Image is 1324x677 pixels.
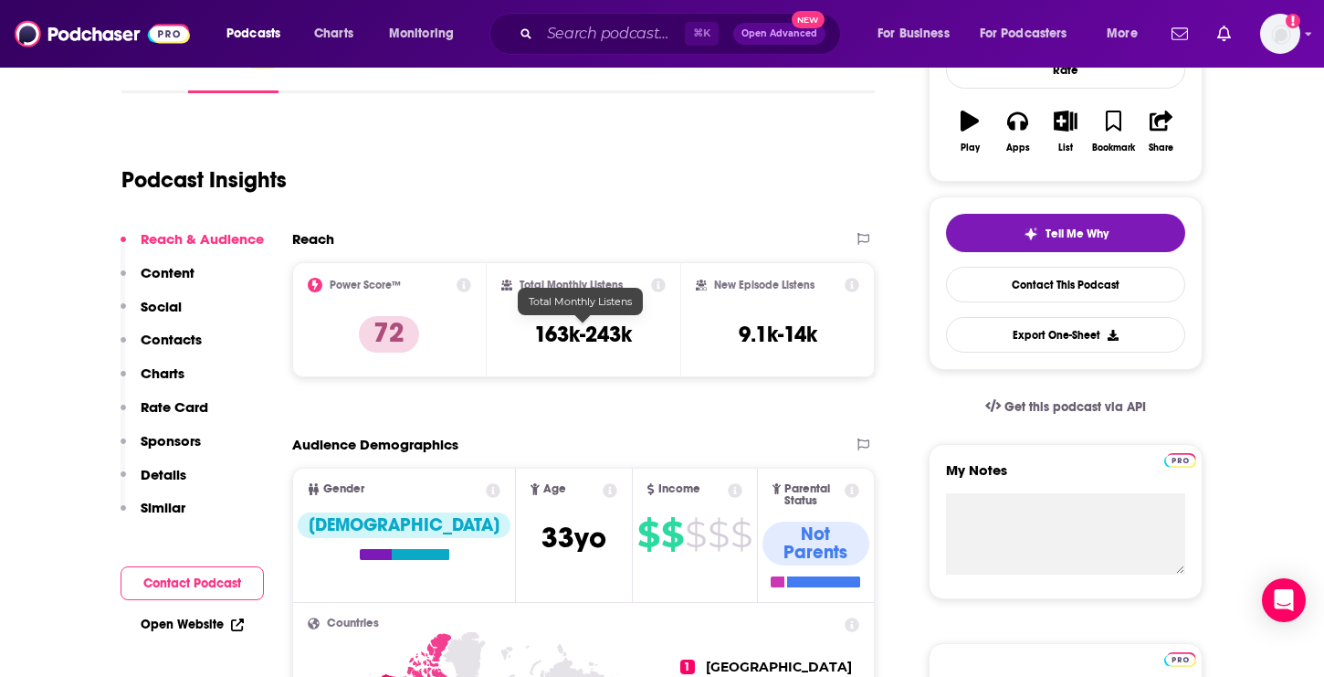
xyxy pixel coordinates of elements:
div: Share [1149,143,1173,153]
img: Podchaser - Follow, Share and Rate Podcasts [15,16,190,51]
p: Content [141,264,194,281]
a: Open Website [141,617,244,632]
input: Search podcasts, credits, & more... [540,19,685,48]
a: Charts [302,19,364,48]
h2: Audience Demographics [292,436,458,453]
button: tell me why sparkleTell Me Why [946,214,1185,252]
span: Get this podcast via API [1004,399,1146,415]
button: Contact Podcast [121,566,264,600]
span: Age [543,483,566,495]
span: More [1107,21,1138,47]
span: For Business [877,21,950,47]
span: Charts [314,21,353,47]
span: $ [661,520,683,549]
span: [GEOGRAPHIC_DATA] [706,659,852,675]
button: Share [1138,99,1185,164]
a: Similar [672,51,717,93]
p: 72 [359,316,419,353]
button: Rate Card [121,398,208,432]
a: Pro website [1164,450,1196,468]
a: InsightsPodchaser Pro [188,51,278,93]
span: Logged in as autumncomm [1260,14,1300,54]
img: Podchaser Pro [1164,652,1196,667]
p: Contacts [141,331,202,348]
button: Sponsors [121,432,201,466]
a: Show notifications dropdown [1210,18,1238,49]
div: List [1058,143,1073,153]
p: Sponsors [141,432,201,450]
span: Open Advanced [741,29,817,38]
h2: Reach [292,230,334,248]
p: Reach & Audience [141,230,264,248]
p: Charts [141,365,184,382]
button: Apps [993,99,1041,164]
button: open menu [376,19,478,48]
span: $ [708,520,729,549]
span: Countries [327,618,379,629]
p: Details [141,466,186,483]
span: Gender [323,483,364,495]
button: open menu [1094,19,1161,48]
h2: Total Monthly Listens [520,279,623,291]
span: Income [658,483,700,495]
span: New [792,11,825,28]
a: Lists6 [599,51,646,93]
span: Parental Status [784,483,841,507]
div: Play [961,143,980,153]
button: Social [121,298,182,332]
span: $ [730,520,751,549]
span: 33 yo [541,520,606,555]
span: 1 [680,660,695,674]
p: Similar [141,499,185,516]
div: Not Parents [762,522,869,566]
a: Reviews [421,51,474,93]
svg: Add a profile image [1286,14,1300,28]
button: open menu [214,19,304,48]
span: Tell Me Why [1046,227,1109,241]
button: Charts [121,365,184,398]
span: Podcasts [226,21,280,47]
button: open menu [968,19,1094,48]
img: Podchaser Pro [1164,453,1196,468]
h3: 163k-243k [534,321,632,348]
button: Export One-Sheet [946,317,1185,353]
button: List [1042,99,1089,164]
a: Get this podcast via API [971,385,1161,429]
div: Rate [946,51,1185,89]
a: Show notifications dropdown [1164,18,1195,49]
span: Monitoring [389,21,454,47]
a: Pro website [1164,650,1196,667]
a: Contact This Podcast [946,267,1185,302]
a: Episodes287 [304,51,395,93]
button: open menu [865,19,972,48]
button: Content [121,264,194,298]
h1: Podcast Insights [121,166,287,194]
a: About [121,51,163,93]
img: User Profile [1260,14,1300,54]
p: Social [141,298,182,315]
span: Total Monthly Listens [529,295,632,308]
span: For Podcasters [980,21,1067,47]
h3: 9.1k-14k [739,321,817,348]
h2: Power Score™ [330,279,401,291]
img: tell me why sparkle [1024,227,1038,241]
label: My Notes [946,461,1185,493]
div: Open Intercom Messenger [1262,578,1306,622]
span: ⌘ K [685,22,719,46]
button: Contacts [121,331,202,365]
button: Reach & Audience [121,230,264,264]
p: Rate Card [141,398,208,416]
span: $ [685,520,706,549]
div: Search podcasts, credits, & more... [507,13,858,55]
button: Play [946,99,993,164]
button: Similar [121,499,185,533]
div: Apps [1006,143,1030,153]
a: Credits92 [499,51,573,93]
button: Details [121,466,186,500]
div: [DEMOGRAPHIC_DATA] [298,513,510,538]
button: Open AdvancedNew [733,23,825,45]
button: Bookmark [1089,99,1137,164]
h2: New Episode Listens [714,279,814,291]
button: Show profile menu [1260,14,1300,54]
